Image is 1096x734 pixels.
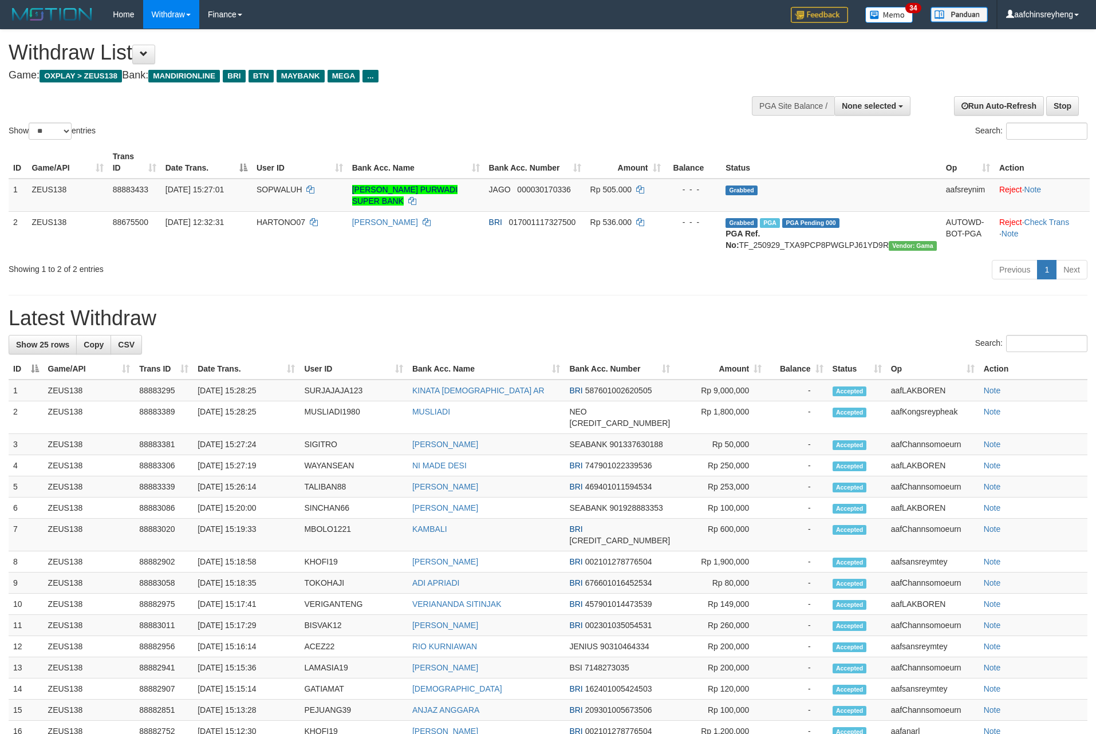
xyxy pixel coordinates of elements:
[328,70,360,82] span: MEGA
[569,419,670,428] span: Copy 5859457168856576 to clipboard
[995,179,1090,212] td: ·
[984,599,1001,609] a: Note
[569,642,598,651] span: JENIUS
[833,664,867,673] span: Accepted
[590,185,632,194] span: Rp 505.000
[828,358,886,380] th: Status: activate to sort column ascending
[9,594,44,615] td: 10
[569,482,582,491] span: BRI
[484,146,586,179] th: Bank Acc. Number: activate to sort column ascending
[585,621,652,630] span: Copy 002301035054531 to clipboard
[675,380,766,401] td: Rp 9,000,000
[412,407,450,416] a: MUSLIADI
[252,146,348,179] th: User ID: activate to sort column ascending
[27,146,108,179] th: Game/API: activate to sort column ascending
[108,146,161,179] th: Trans ID: activate to sort column ascending
[675,594,766,615] td: Rp 149,000
[299,401,408,434] td: MUSLIADI1980
[44,358,135,380] th: Game/API: activate to sort column ascending
[412,684,502,693] a: [DEMOGRAPHIC_DATA]
[193,498,299,519] td: [DATE] 15:20:00
[569,663,582,672] span: BSI
[299,615,408,636] td: BISVAK12
[9,401,44,434] td: 2
[44,636,135,657] td: ZEUS138
[299,573,408,594] td: TOKOHAJI
[412,621,478,630] a: [PERSON_NAME]
[941,211,995,255] td: AUTOWD-BOT-PGA
[585,599,652,609] span: Copy 457901014473539 to clipboard
[135,455,193,476] td: 88883306
[44,380,135,401] td: ZEUS138
[27,211,108,255] td: ZEUS138
[984,642,1001,651] a: Note
[886,594,979,615] td: aafLAKBOREN
[984,524,1001,534] a: Note
[1006,335,1087,352] input: Search:
[675,700,766,721] td: Rp 100,000
[9,146,27,179] th: ID
[193,551,299,573] td: [DATE] 15:18:58
[766,594,827,615] td: -
[585,461,652,470] span: Copy 747901022339536 to clipboard
[886,573,979,594] td: aafChannsomoeurn
[44,615,135,636] td: ZEUS138
[9,455,44,476] td: 4
[992,260,1038,279] a: Previous
[766,636,827,657] td: -
[135,434,193,455] td: 88883381
[40,70,122,82] span: OXPLAY > ZEUS138
[675,358,766,380] th: Amount: activate to sort column ascending
[833,440,867,450] span: Accepted
[135,401,193,434] td: 88883389
[113,185,148,194] span: 88883433
[412,599,502,609] a: VERIANANDA SITINJAK
[721,211,941,255] td: TF_250929_TXA9PCP8PWGLPJ61YD9R
[833,600,867,610] span: Accepted
[299,498,408,519] td: SINCHAN66
[886,401,979,434] td: aafKongsreypheak
[9,573,44,594] td: 9
[362,70,378,82] span: ...
[675,476,766,498] td: Rp 253,000
[9,498,44,519] td: 6
[675,636,766,657] td: Rp 200,000
[999,185,1022,194] a: Reject
[721,146,941,179] th: Status
[299,455,408,476] td: WAYANSEAN
[766,678,827,700] td: -
[833,483,867,492] span: Accepted
[585,578,652,587] span: Copy 676601016452534 to clipboard
[675,615,766,636] td: Rp 260,000
[766,434,827,455] td: -
[9,307,1087,330] h1: Latest Withdraw
[886,657,979,678] td: aafChannsomoeurn
[257,218,305,227] span: HARTONO07
[565,358,675,380] th: Bank Acc. Number: activate to sort column ascending
[569,684,582,693] span: BRI
[675,498,766,519] td: Rp 100,000
[113,218,148,227] span: 88675500
[833,386,867,396] span: Accepted
[84,340,104,349] span: Copy
[585,482,652,491] span: Copy 469401011594534 to clipboard
[299,434,408,455] td: SIGITRO
[984,386,1001,395] a: Note
[44,476,135,498] td: ZEUS138
[9,335,77,354] a: Show 25 rows
[984,503,1001,512] a: Note
[27,179,108,212] td: ZEUS138
[257,185,302,194] span: SOPWALUH
[609,440,663,449] span: Copy 901337630188 to clipboard
[9,636,44,657] td: 12
[412,461,467,470] a: NI MADE DESI
[193,700,299,721] td: [DATE] 15:13:28
[833,685,867,694] span: Accepted
[569,705,582,715] span: BRI
[766,476,827,498] td: -
[9,700,44,721] td: 15
[782,218,839,228] span: PGA Pending
[412,642,477,651] a: RIO KURNIAWAN
[585,386,652,395] span: Copy 587601002620505 to clipboard
[277,70,325,82] span: MAYBANK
